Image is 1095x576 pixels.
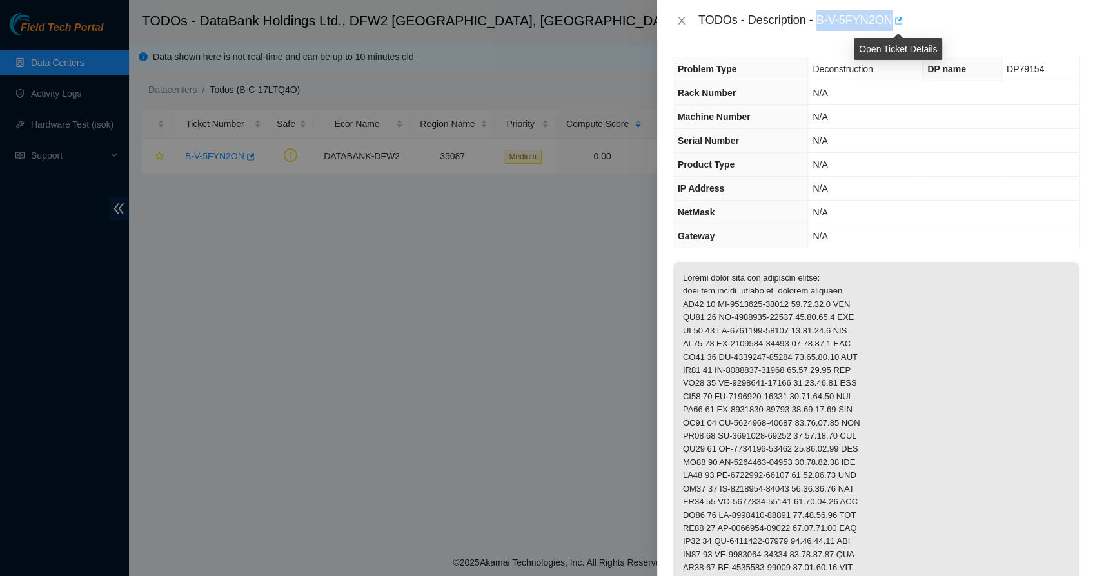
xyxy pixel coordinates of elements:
[813,183,827,194] span: N/A
[676,15,687,26] span: close
[698,10,1080,31] div: TODOs - Description - B-V-5FYN2ON
[673,15,691,27] button: Close
[678,135,739,146] span: Serial Number
[813,231,827,241] span: N/A
[678,231,715,241] span: Gateway
[927,64,966,74] span: DP name
[854,38,942,60] div: Open Ticket Details
[678,64,737,74] span: Problem Type
[678,112,751,122] span: Machine Number
[813,64,873,74] span: Deconstruction
[678,88,736,98] span: Rack Number
[678,159,735,170] span: Product Type
[813,112,827,122] span: N/A
[678,183,724,194] span: IP Address
[813,207,827,217] span: N/A
[678,207,715,217] span: NetMask
[1007,64,1044,74] span: DP79154
[813,88,827,98] span: N/A
[813,159,827,170] span: N/A
[813,135,827,146] span: N/A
